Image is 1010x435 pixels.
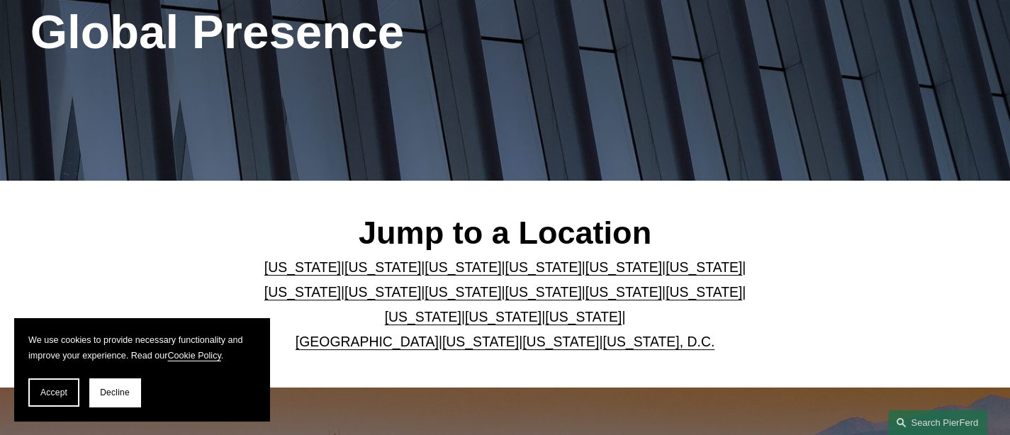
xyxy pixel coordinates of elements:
p: | | | | | | | | | | | | | | | | | | [228,255,782,354]
h2: Jump to a Location [228,214,782,253]
span: Accept [40,388,67,397]
a: [US_STATE] [344,284,421,300]
a: [US_STATE] [666,284,742,300]
section: Cookie banner [14,318,269,421]
a: [US_STATE] [425,259,501,275]
a: [US_STATE] [545,309,622,324]
a: [US_STATE] [522,334,599,349]
a: Search this site [888,410,987,435]
button: Accept [28,378,79,407]
a: [US_STATE] [425,284,501,300]
a: [US_STATE] [264,284,341,300]
a: [US_STATE] [264,259,341,275]
span: Decline [100,388,130,397]
a: [US_STATE] [465,309,542,324]
a: [US_STATE], D.C. [602,334,714,349]
p: We use cookies to provide necessary functionality and improve your experience. Read our . [28,332,255,364]
a: [US_STATE] [344,259,421,275]
a: [US_STATE] [505,259,582,275]
a: [US_STATE] [585,259,662,275]
a: [US_STATE] [442,334,519,349]
a: [US_STATE] [666,259,742,275]
a: [GEOGRAPHIC_DATA] [296,334,439,349]
a: [US_STATE] [385,309,461,324]
a: Cookie Policy [167,351,220,361]
a: [US_STATE] [505,284,582,300]
button: Decline [89,378,140,407]
a: [US_STATE] [585,284,662,300]
h1: Global Presence [30,5,663,60]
